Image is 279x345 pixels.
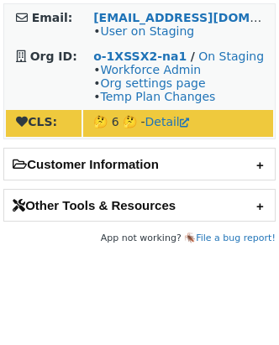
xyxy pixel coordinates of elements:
[145,115,189,128] a: Detail
[3,230,276,247] footer: App not working? 🪳
[196,233,276,243] a: File a bug report!
[83,110,273,137] td: 🤔 6 🤔 -
[191,50,195,63] strong: /
[30,50,77,63] strong: Org ID:
[4,149,275,180] h2: Customer Information
[100,63,201,76] a: Workforce Admin
[16,115,57,128] strong: CLS:
[100,24,194,38] a: User on Staging
[100,90,215,103] a: Temp Plan Changes
[4,190,275,221] h2: Other Tools & Resources
[100,76,205,90] a: Org settings page
[93,50,187,63] a: o-1XSSX2-na1
[93,63,215,103] span: • • •
[32,11,73,24] strong: Email:
[93,24,194,38] span: •
[198,50,264,63] a: On Staging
